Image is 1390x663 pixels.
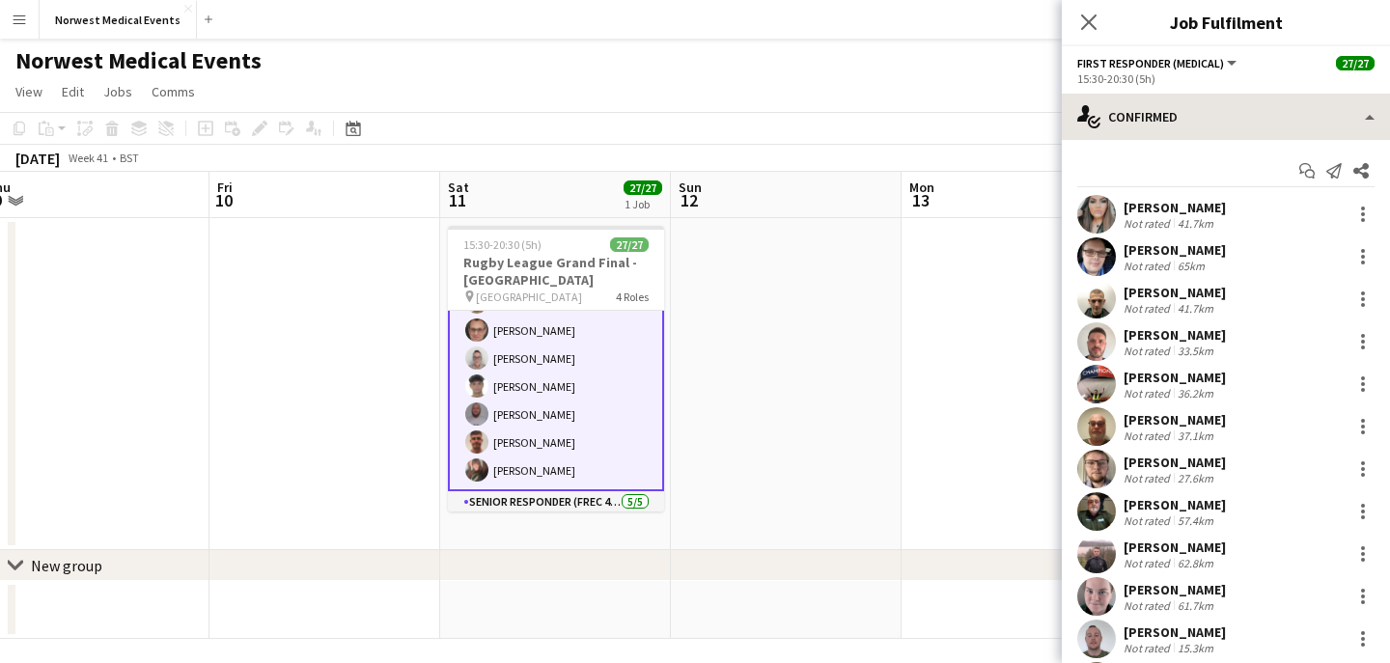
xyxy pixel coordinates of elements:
[448,254,664,289] h3: Rugby League Grand Final - [GEOGRAPHIC_DATA]
[1174,216,1217,231] div: 41.7km
[909,179,934,196] span: Mon
[1174,428,1217,443] div: 37.1km
[1124,411,1226,428] div: [PERSON_NAME]
[476,290,582,304] span: [GEOGRAPHIC_DATA]
[1174,259,1209,273] div: 65km
[31,556,102,575] div: New group
[103,83,132,100] span: Jobs
[1124,513,1174,528] div: Not rated
[15,83,42,100] span: View
[120,151,139,165] div: BST
[1124,386,1174,401] div: Not rated
[610,237,649,252] span: 27/27
[676,189,702,211] span: 12
[1062,10,1390,35] h3: Job Fulfilment
[64,151,112,165] span: Week 41
[1124,556,1174,570] div: Not rated
[616,290,649,304] span: 4 Roles
[8,79,50,104] a: View
[40,1,197,39] button: Norwest Medical Events
[679,179,702,196] span: Sun
[1124,259,1174,273] div: Not rated
[15,149,60,168] div: [DATE]
[1174,386,1217,401] div: 36.2km
[15,46,262,75] h1: Norwest Medical Events
[1124,454,1226,471] div: [PERSON_NAME]
[1077,56,1239,70] button: First Responder (Medical)
[1077,71,1375,86] div: 15:30-20:30 (5h)
[54,79,92,104] a: Edit
[1124,496,1226,513] div: [PERSON_NAME]
[1124,326,1226,344] div: [PERSON_NAME]
[1124,301,1174,316] div: Not rated
[906,189,934,211] span: 13
[1174,598,1217,613] div: 61.7km
[1174,513,1217,528] div: 57.4km
[1124,216,1174,231] div: Not rated
[1124,284,1226,301] div: [PERSON_NAME]
[1174,344,1217,358] div: 33.5km
[1124,199,1226,216] div: [PERSON_NAME]
[152,83,195,100] span: Comms
[144,79,203,104] a: Comms
[625,197,661,211] div: 1 Job
[214,189,233,211] span: 10
[463,237,542,252] span: 15:30-20:30 (5h)
[445,189,469,211] span: 11
[448,226,664,511] app-job-card: 15:30-20:30 (5h)27/27Rugby League Grand Final - [GEOGRAPHIC_DATA] [GEOGRAPHIC_DATA]4 Roles[PERSON...
[1124,581,1226,598] div: [PERSON_NAME]
[1124,241,1226,259] div: [PERSON_NAME]
[1124,623,1226,641] div: [PERSON_NAME]
[1124,641,1174,655] div: Not rated
[1336,56,1375,70] span: 27/27
[1062,94,1390,140] div: Confirmed
[448,179,469,196] span: Sat
[624,180,662,195] span: 27/27
[1174,556,1217,570] div: 62.8km
[1124,471,1174,485] div: Not rated
[62,83,84,100] span: Edit
[1124,598,1174,613] div: Not rated
[1174,471,1217,485] div: 27.6km
[1124,539,1226,556] div: [PERSON_NAME]
[1174,641,1217,655] div: 15.3km
[1077,56,1224,70] span: First Responder (Medical)
[1124,428,1174,443] div: Not rated
[1124,344,1174,358] div: Not rated
[1174,301,1217,316] div: 41.7km
[217,179,233,196] span: Fri
[1124,369,1226,386] div: [PERSON_NAME]
[96,79,140,104] a: Jobs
